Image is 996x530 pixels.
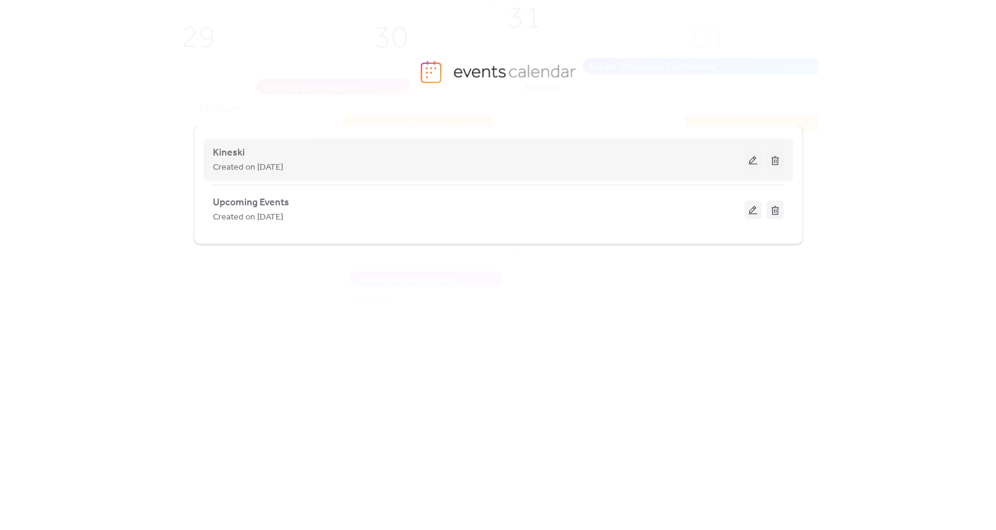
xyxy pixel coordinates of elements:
span: Kineski [213,146,245,160]
span: Created on [DATE] [213,210,283,225]
span: Upcoming Events [213,196,289,210]
a: Kineski [213,149,245,156]
span: Created on [DATE] [213,160,283,175]
a: Upcoming Events [213,199,289,206]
